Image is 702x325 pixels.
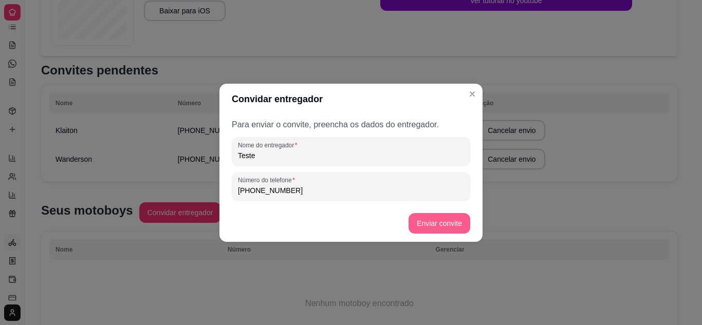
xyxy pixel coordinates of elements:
[238,141,301,149] label: Nome do entregador
[464,86,481,102] button: Close
[219,84,483,114] header: Convidar entregador
[409,213,470,234] button: Enviar convite
[238,150,464,161] input: Nome do entregador
[232,119,470,131] p: Para enviar o convite, preencha os dados do entregador.
[238,176,299,184] label: Número do telefone
[238,185,464,196] input: Número do telefone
